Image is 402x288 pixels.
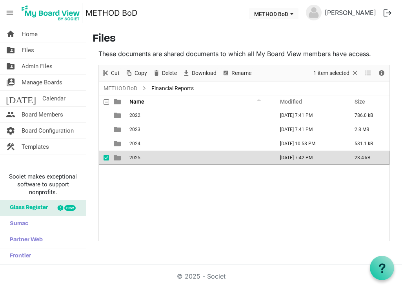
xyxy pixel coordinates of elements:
span: Financial Reports [150,84,195,93]
h3: Files [93,33,396,46]
span: Board Configuration [22,123,74,139]
span: Sumac [6,216,28,232]
span: Copy [134,68,148,78]
div: Cut [99,65,122,82]
td: June 13, 2025 7:41 PM column header Modified [272,122,346,137]
img: My Board View Logo [19,3,82,23]
td: is template cell column header type [109,122,127,137]
span: menu [2,5,17,20]
div: Delete [150,65,180,82]
td: checkbox [99,122,109,137]
td: 531.1 kB is template cell column header Size [346,137,389,151]
td: June 13, 2025 7:42 PM column header Modified [272,151,346,165]
td: 2022 is template cell column header Name [127,108,272,122]
a: METHOD BoD [102,84,139,93]
span: 1 item selected [313,68,350,78]
div: Copy [122,65,150,82]
a: [PERSON_NAME] [322,5,379,20]
span: Size [355,98,365,105]
span: Rename [231,68,252,78]
span: folder_shared [6,42,15,58]
button: Rename [221,68,253,78]
span: 2025 [129,155,140,160]
span: Societ makes exceptional software to support nonprofits. [4,173,82,196]
td: June 13, 2025 7:41 PM column header Modified [272,108,346,122]
td: 786.0 kB is template cell column header Size [346,108,389,122]
div: View [362,65,375,82]
div: Clear selection [311,65,362,82]
span: home [6,26,15,42]
span: Board Members [22,107,63,122]
td: checkbox [99,108,109,122]
td: is template cell column header type [109,108,127,122]
span: Frontier [6,248,31,264]
span: Manage Boards [22,75,62,90]
a: © 2025 - Societ [177,272,226,280]
span: Cut [110,68,120,78]
button: Copy [124,68,149,78]
span: Download [191,68,217,78]
td: 2.8 MB is template cell column header Size [346,122,389,137]
span: Partner Web [6,232,43,248]
td: is template cell column header type [109,137,127,151]
span: 2022 [129,113,140,118]
span: 2023 [129,127,140,132]
button: Download [181,68,218,78]
span: settings [6,123,15,139]
td: checkbox [99,137,109,151]
button: Delete [151,68,178,78]
a: My Board View Logo [19,3,85,23]
button: Details [377,68,387,78]
td: September 19, 2025 10:58 PM column header Modified [272,137,346,151]
div: new [64,205,76,211]
td: 23.4 kB is template cell column header Size [346,151,389,165]
span: Delete [161,68,178,78]
div: Download [180,65,219,82]
a: METHOD BoD [85,5,137,21]
span: [DATE] [6,91,36,106]
span: Glass Register [6,200,48,216]
span: Admin Files [22,58,53,74]
span: Files [22,42,34,58]
span: Home [22,26,38,42]
td: 2025 is template cell column header Name [127,151,272,165]
button: METHOD BoD dropdownbutton [249,8,298,19]
span: Modified [280,98,302,105]
img: no-profile-picture.svg [306,5,322,20]
button: logout [379,5,396,21]
td: 2023 is template cell column header Name [127,122,272,137]
p: These documents are shared documents to which all My Board View members have access. [98,49,390,58]
button: Selection [312,68,360,78]
span: Templates [22,139,49,155]
span: Name [129,98,144,105]
td: checkbox [99,151,109,165]
button: Cut [100,68,121,78]
button: View dropdownbutton [363,68,373,78]
span: folder_shared [6,58,15,74]
td: 2024 is template cell column header Name [127,137,272,151]
div: Details [375,65,388,82]
span: people [6,107,15,122]
div: Rename [219,65,254,82]
td: is template cell column header type [109,151,127,165]
span: construction [6,139,15,155]
span: Calendar [42,91,65,106]
span: 2024 [129,141,140,146]
span: switch_account [6,75,15,90]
